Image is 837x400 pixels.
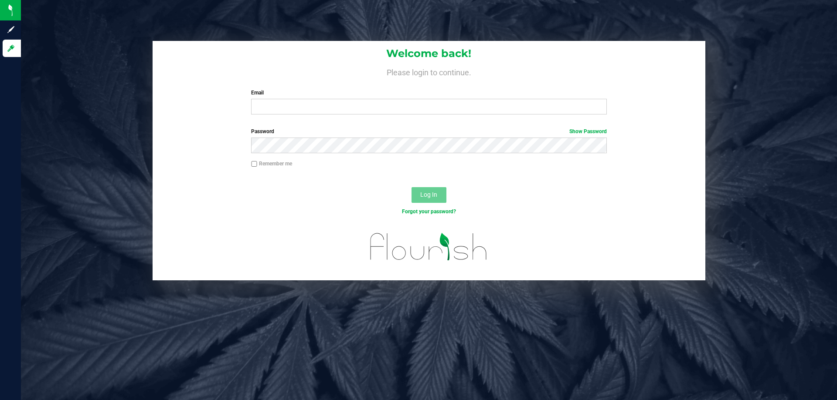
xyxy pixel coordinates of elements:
[420,191,437,198] span: Log In
[251,89,606,97] label: Email
[7,44,15,53] inline-svg: Log in
[569,128,607,134] a: Show Password
[153,48,705,59] h1: Welcome back!
[402,208,456,215] a: Forgot your password?
[251,128,274,134] span: Password
[360,225,498,269] img: flourish_logo.svg
[7,25,15,34] inline-svg: Sign up
[251,161,257,167] input: Remember me
[153,66,705,77] h4: Please login to continue.
[251,160,292,168] label: Remember me
[412,187,446,203] button: Log In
